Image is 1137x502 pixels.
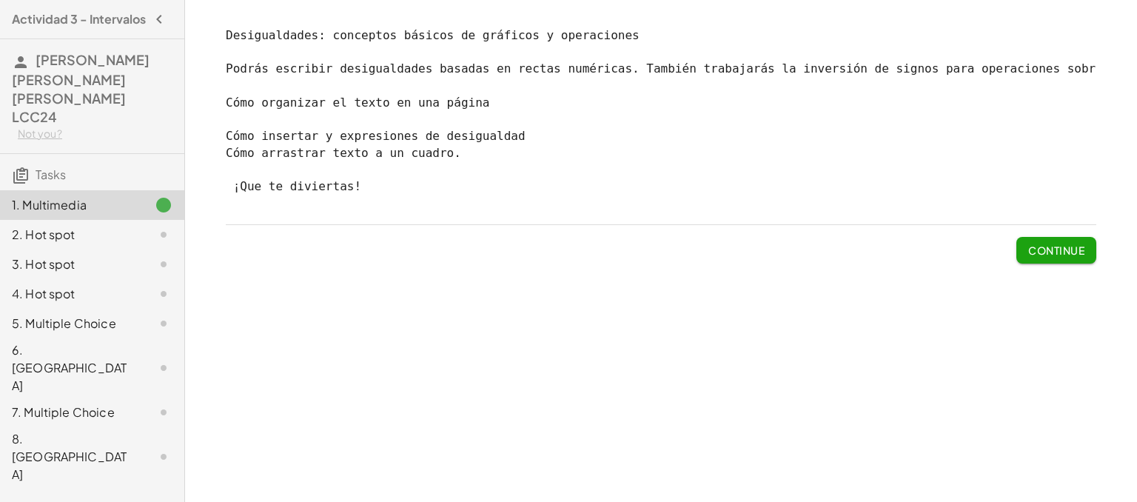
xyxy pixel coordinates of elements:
i: Task not started. [155,448,172,466]
i: Task not started. [155,255,172,273]
div: 1. Multimedia [12,196,131,214]
div: 4. Hot spot [12,285,131,303]
div: 3. Hot spot [12,255,131,273]
div: 7. Multiple Choice [12,404,131,421]
div: 5. Multiple Choice [12,315,131,332]
span: Tasks [36,167,66,182]
div: 6. [GEOGRAPHIC_DATA] [12,341,131,395]
div: 8. [GEOGRAPHIC_DATA] [12,430,131,483]
pre: Desigualdades: conceptos básicos de gráficos y operaciones Podrás escribir desigualdades basadas ... [226,27,1096,195]
div: Not you? [18,127,172,141]
i: Task not started. [155,315,172,332]
h4: Actividad 3 - Intervalos [12,10,146,28]
i: Task not started. [155,404,172,421]
span: Continue [1028,244,1084,257]
i: Task not started. [155,226,172,244]
i: Task not started. [155,285,172,303]
span: [PERSON_NAME] [PERSON_NAME] [PERSON_NAME] LCC24 [12,51,150,125]
i: Task finished. [155,196,172,214]
i: Task not started. [155,359,172,377]
button: Continue [1016,237,1096,264]
div: 2. Hot spot [12,226,131,244]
